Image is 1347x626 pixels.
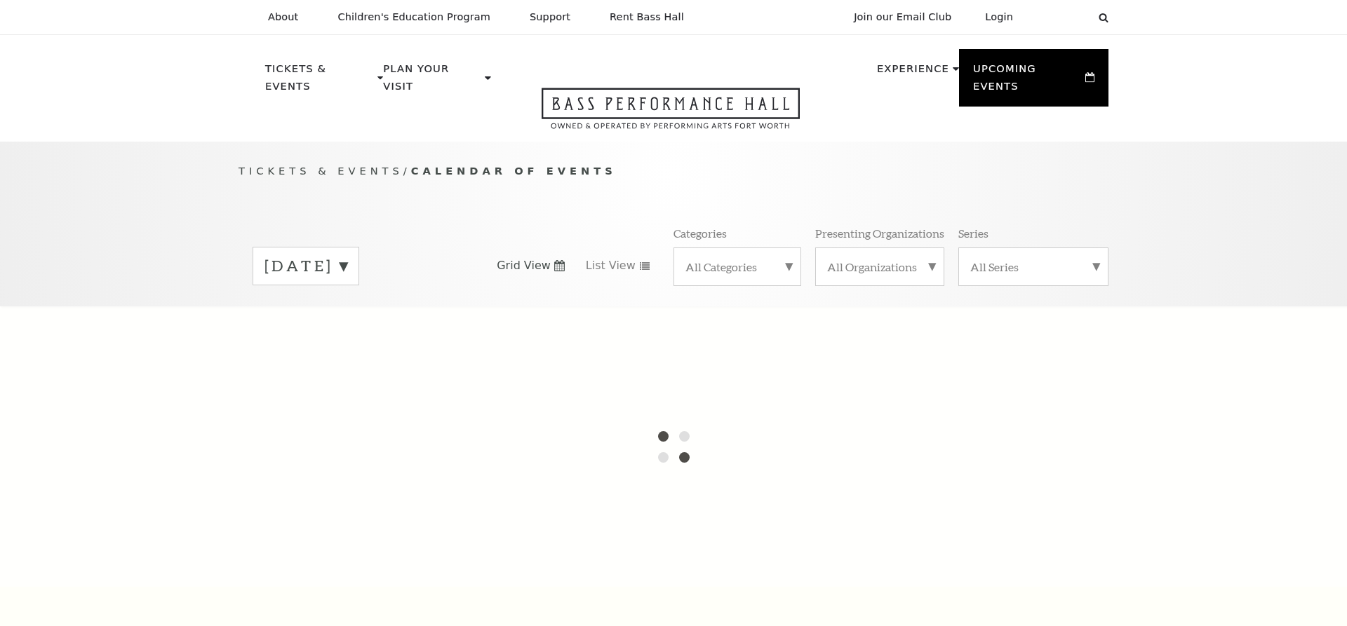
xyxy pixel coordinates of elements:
p: Series [958,226,989,240]
label: [DATE] [264,255,347,277]
p: Rent Bass Hall [610,11,684,23]
span: Tickets & Events [239,165,403,177]
p: Presenting Organizations [815,226,944,240]
p: Experience [877,60,949,86]
p: Tickets & Events [265,60,374,103]
label: All Series [970,259,1097,274]
span: Grid View [497,258,551,273]
p: About [268,11,298,23]
p: Children's Education Program [337,11,490,23]
p: Support [530,11,570,23]
select: Select: [1036,11,1085,24]
p: Upcoming Events [973,60,1082,103]
span: Calendar of Events [411,165,617,177]
p: Categories [673,226,727,240]
label: All Organizations [827,259,932,274]
p: Plan Your Visit [383,60,481,103]
span: List View [586,258,636,273]
label: All Categories [685,259,789,274]
p: / [239,163,1108,180]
